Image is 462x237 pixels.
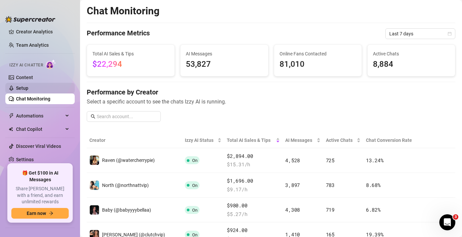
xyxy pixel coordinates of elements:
span: arrow-right [49,211,53,216]
span: Raven (@watercherrypie) [102,158,155,163]
span: 6.82 % [366,206,381,213]
span: 719 [326,206,335,213]
span: $1,696.00 [227,177,280,185]
img: logo-BBDzfeDw.svg [5,16,55,23]
th: AI Messages [283,133,323,148]
img: North (@northnattvip) [90,181,99,190]
span: 81,010 [280,58,356,71]
a: Team Analytics [16,42,49,48]
h4: Performance by Creator [87,87,455,97]
span: Last 7 days [389,29,451,39]
span: AI Messages [285,137,315,144]
span: 8,884 [373,58,450,71]
a: Content [16,75,33,80]
span: $ 9.17 /h [227,186,280,194]
span: Active Chats [326,137,355,144]
span: Total AI Sales & Tips [227,137,275,144]
span: 3,897 [285,182,300,188]
img: Chat Copilot [9,127,13,132]
span: $22,294 [92,59,122,69]
span: 🎁 Get $100 in AI Messages [11,170,69,183]
img: AI Chatter [46,59,56,69]
span: thunderbolt [9,113,14,118]
span: $ 15.31 /h [227,161,280,169]
span: AI Messages [186,50,263,57]
span: On [192,208,197,213]
th: Creator [87,133,182,148]
span: Baby (@babyyyybellaa) [102,207,151,213]
span: $924.00 [227,226,280,234]
span: Chat Copilot [16,124,63,135]
span: 4,308 [285,206,300,213]
span: $2,894.00 [227,152,280,160]
input: Search account... [97,113,157,120]
iframe: Intercom live chat [439,214,455,230]
span: 3 [453,214,458,220]
span: search [91,114,95,119]
span: Total AI Sales & Tips [92,50,169,57]
a: Creator Analytics [16,26,69,37]
a: Discover Viral Videos [16,144,61,149]
span: Online Fans Contacted [280,50,356,57]
span: $ 5.27 /h [227,210,280,218]
span: Select a specific account to see the chats Izzy AI is running. [87,97,455,106]
span: Active Chats [373,50,450,57]
h2: Chat Monitoring [87,5,159,17]
a: Settings [16,157,34,162]
th: Izzy AI Status [182,133,224,148]
img: Raven (@watercherrypie) [90,156,99,165]
span: 13.24 % [366,157,383,164]
span: 725 [326,157,335,164]
span: $980.00 [227,202,280,210]
span: Share [PERSON_NAME] with a friend, and earn unlimited rewards [11,186,69,205]
span: calendar [448,32,452,36]
img: Baby (@babyyyybellaa) [90,205,99,215]
span: Izzy AI Status [185,137,216,144]
th: Chat Conversion Rate [363,133,418,148]
th: Active Chats [323,133,363,148]
span: On [192,183,197,188]
span: North (@northnattvip) [102,183,149,188]
span: Automations [16,110,63,121]
span: 8.68 % [366,182,381,188]
h4: Performance Metrics [87,28,150,39]
span: 53,827 [186,58,263,71]
a: Setup [16,85,28,91]
span: 783 [326,182,335,188]
span: Earn now [27,211,46,216]
button: Earn nowarrow-right [11,208,69,219]
span: Izzy AI Chatter [9,62,43,68]
span: 4,528 [285,157,300,164]
a: Chat Monitoring [16,96,50,101]
span: On [192,158,197,163]
th: Total AI Sales & Tips [224,133,283,148]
